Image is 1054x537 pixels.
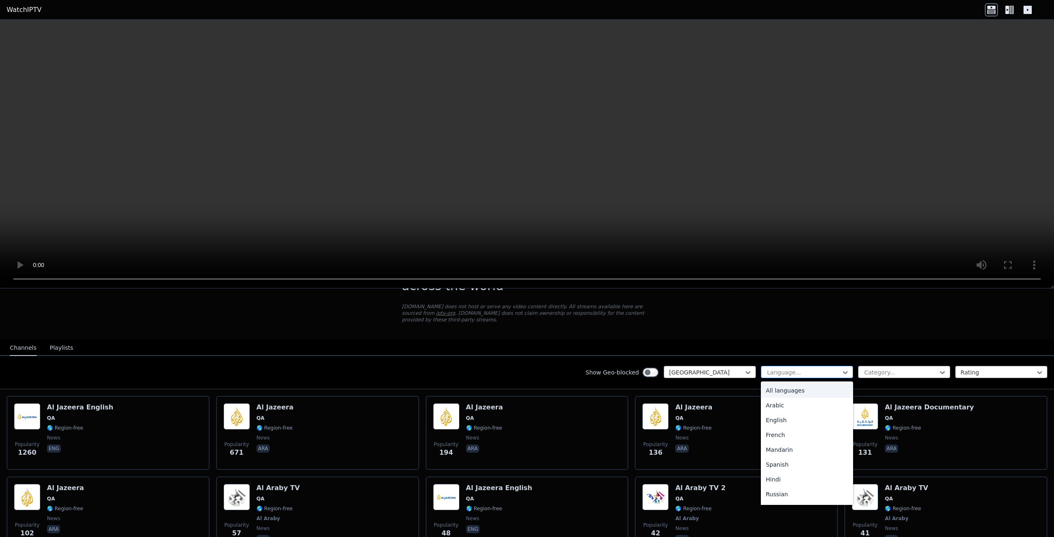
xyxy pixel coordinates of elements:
h6: Al Jazeera [675,403,712,411]
span: news [47,515,60,522]
span: Al Araby [675,515,699,522]
p: eng [466,525,480,533]
div: All languages [761,383,853,398]
span: news [885,435,898,441]
img: Al Jazeera Documentary [852,403,878,430]
span: 🌎 Region-free [466,425,502,431]
h6: Al Araby TV 2 [675,484,725,492]
h6: Al Jazeera [47,484,84,492]
div: Arabic [761,398,853,413]
span: news [675,525,688,532]
span: 🌎 Region-free [257,505,293,512]
span: 🌎 Region-free [47,425,83,431]
span: 🌎 Region-free [675,425,711,431]
span: QA [47,415,55,421]
h6: Al Jazeera [466,403,503,411]
h6: Al Jazeera [257,403,294,411]
span: Popularity [853,522,877,528]
span: news [466,515,479,522]
span: Popularity [434,441,459,448]
img: Al Jazeera English [433,484,459,510]
p: ara [675,444,688,453]
h6: Al Jazeera English [466,484,532,492]
a: WatchIPTV [7,5,42,15]
span: 🌎 Region-free [885,425,921,431]
span: news [466,435,479,441]
div: English [761,413,853,428]
span: 194 [439,448,453,458]
span: 136 [649,448,662,458]
p: ara [257,444,270,453]
span: 🌎 Region-free [675,505,711,512]
div: Russian [761,487,853,502]
span: news [257,525,270,532]
span: Al Araby [257,515,280,522]
img: Al Araby TV [224,484,250,510]
img: Al Jazeera English [14,403,40,430]
img: Al Jazeera [433,403,459,430]
span: Popularity [224,441,249,448]
span: QA [257,495,265,502]
label: Show Geo-blocked [585,368,639,377]
button: Channels [10,340,37,356]
span: QA [675,495,683,502]
h6: Al Jazeera Documentary [885,403,974,411]
div: Hindi [761,472,853,487]
span: Al Araby [885,515,908,522]
span: 🌎 Region-free [885,505,921,512]
span: Popularity [853,441,877,448]
span: QA [885,415,893,421]
span: news [675,435,688,441]
span: news [885,525,898,532]
img: Al Araby TV 2 [642,484,669,510]
span: news [47,435,60,441]
h6: Al Araby TV [257,484,300,492]
span: Popularity [15,441,40,448]
h6: Al Jazeera English [47,403,113,411]
span: QA [885,495,893,502]
span: Popularity [434,522,459,528]
span: 🌎 Region-free [47,505,83,512]
div: Mandarin [761,442,853,457]
span: QA [47,495,55,502]
span: QA [257,415,265,421]
img: Al Jazeera [224,403,250,430]
a: iptv-org [436,310,455,316]
p: eng [47,444,61,453]
p: ara [466,444,479,453]
span: 1260 [18,448,37,458]
span: 🌎 Region-free [257,425,293,431]
p: [DOMAIN_NAME] does not host or serve any video content directly. All streams available here are s... [402,303,652,323]
span: 671 [230,448,243,458]
div: Spanish [761,457,853,472]
span: Popularity [15,522,40,528]
span: QA [466,495,474,502]
p: ara [47,525,60,533]
button: Playlists [50,340,73,356]
span: QA [466,415,474,421]
span: Popularity [643,441,668,448]
span: 🌎 Region-free [466,505,502,512]
img: Al Jazeera [14,484,40,510]
span: Popularity [643,522,668,528]
div: Portuguese [761,502,853,516]
span: 131 [858,448,872,458]
h6: Al Araby TV [885,484,928,492]
img: Al Araby TV [852,484,878,510]
img: Al Jazeera [642,403,669,430]
span: Popularity [224,522,249,528]
div: French [761,428,853,442]
p: ara [885,444,898,453]
span: news [257,435,270,441]
span: QA [675,415,683,421]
